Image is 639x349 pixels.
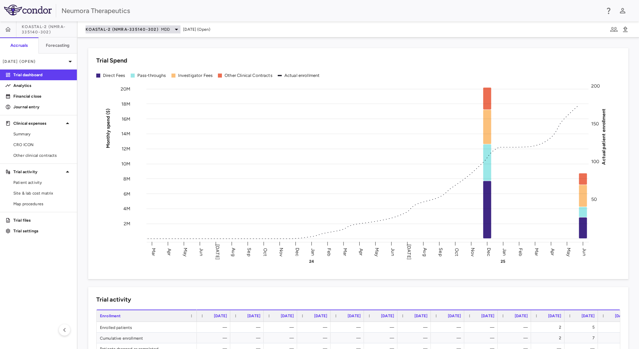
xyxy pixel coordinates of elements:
[86,27,158,32] span: KOASTAL-2 (NMRA-335140-302)
[13,83,72,89] p: Analytics
[504,333,528,343] div: —
[504,322,528,333] div: —
[486,247,492,256] text: Dec
[370,333,394,343] div: —
[314,314,327,318] span: [DATE]
[604,333,628,343] div: 11
[390,248,396,256] text: Jun
[183,26,210,32] span: [DATE] (Open)
[182,247,188,256] text: May
[566,247,571,256] text: May
[534,248,539,256] text: Mar
[358,248,364,255] text: Apr
[591,159,599,164] tspan: 100
[262,248,268,256] text: Oct
[448,314,461,318] span: [DATE]
[121,131,130,137] tspan: 14M
[570,322,595,333] div: 5
[13,131,72,137] span: Summary
[570,333,595,343] div: 7
[247,314,260,318] span: [DATE]
[406,244,412,260] text: [DATE]
[13,228,72,234] p: Trial settings
[13,169,63,175] p: Trial activity
[203,322,227,333] div: —
[105,108,111,148] tspan: Monthly spend ($)
[13,201,72,207] span: Map procedures
[309,259,314,264] text: 24
[22,24,77,35] span: KOASTAL-2 (NMRA-335140-302)
[122,116,130,122] tspan: 16M
[303,322,327,333] div: —
[123,206,130,212] tspan: 4M
[3,59,66,65] p: [DATE] (Open)
[225,73,272,79] div: Other Clinical Contracts
[537,322,561,333] div: 2
[122,146,130,152] tspan: 12M
[591,121,599,127] tspan: 150
[215,244,220,260] text: [DATE]
[284,73,320,79] div: Actual enrollment
[166,248,172,255] text: Apr
[422,248,428,256] text: Aug
[515,314,528,318] span: [DATE]
[270,322,294,333] div: —
[374,247,380,256] text: May
[604,322,628,333] div: 4
[123,176,130,182] tspan: 8M
[121,86,130,92] tspan: 20M
[246,248,252,256] text: Sep
[199,248,204,256] text: Jun
[13,152,72,158] span: Other clinical contracts
[501,259,505,264] text: 25
[414,314,427,318] span: [DATE]
[537,333,561,343] div: 2
[203,333,227,343] div: —
[96,295,131,304] h6: Trial activity
[124,221,130,227] tspan: 2M
[13,72,72,78] p: Trial dashboard
[100,314,121,318] span: Enrollment
[214,314,227,318] span: [DATE]
[13,93,72,99] p: Financial close
[13,217,72,223] p: Trial files
[303,333,327,343] div: —
[278,247,284,256] text: Nov
[582,248,587,256] text: Jun
[550,248,555,255] text: Apr
[437,333,461,343] div: —
[310,248,316,255] text: Jan
[294,247,300,256] text: Dec
[137,73,166,79] div: Pass-throughs
[438,248,443,256] text: Sep
[342,248,348,256] text: Mar
[178,73,213,79] div: Investigator Fees
[454,248,460,256] text: Oct
[13,120,63,126] p: Clinical expenses
[124,191,130,197] tspan: 6M
[13,104,72,110] p: Journal entry
[97,322,197,332] div: Enrolled patients
[370,322,394,333] div: —
[601,108,607,164] tspan: Actual patient enrollment
[591,83,600,89] tspan: 200
[151,248,156,256] text: Mar
[548,314,561,318] span: [DATE]
[470,322,494,333] div: —
[96,56,127,65] h6: Trial Spend
[326,248,332,256] text: Feb
[591,197,597,202] tspan: 50
[121,161,130,167] tspan: 10M
[337,333,361,343] div: —
[470,333,494,343] div: —
[481,314,494,318] span: [DATE]
[281,314,294,318] span: [DATE]
[403,322,427,333] div: —
[13,190,72,196] span: Site & lab cost matrix
[270,333,294,343] div: —
[13,142,72,148] span: CRO ICON
[348,314,361,318] span: [DATE]
[121,101,130,107] tspan: 18M
[236,333,260,343] div: —
[10,42,28,48] h6: Accruals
